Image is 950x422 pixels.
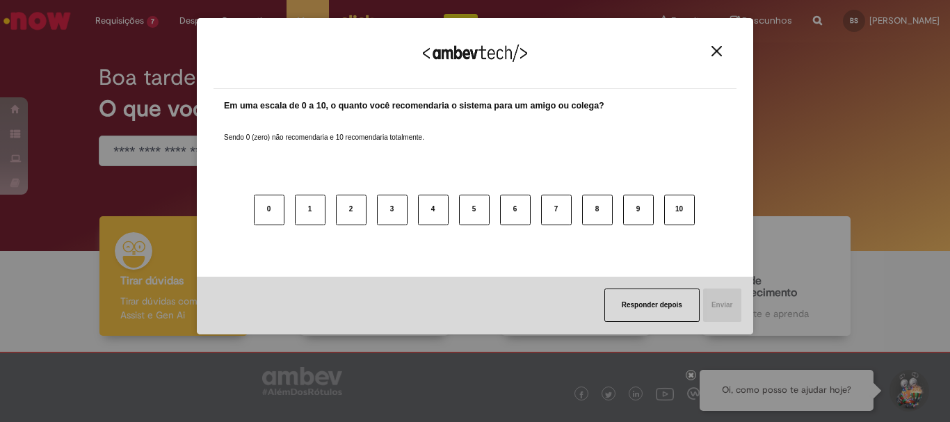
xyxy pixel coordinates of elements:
[224,99,604,113] label: Em uma escala de 0 a 10, o quanto você recomendaria o sistema para um amigo ou colega?
[500,195,531,225] button: 6
[224,116,424,143] label: Sendo 0 (zero) não recomendaria e 10 recomendaria totalmente.
[418,195,449,225] button: 4
[377,195,408,225] button: 3
[604,289,700,322] button: Responder depois
[711,46,722,56] img: Close
[582,195,613,225] button: 8
[254,195,284,225] button: 0
[459,195,490,225] button: 5
[664,195,695,225] button: 10
[295,195,325,225] button: 1
[623,195,654,225] button: 9
[423,44,527,62] img: Logo Ambevtech
[541,195,572,225] button: 7
[707,45,726,57] button: Close
[336,195,367,225] button: 2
